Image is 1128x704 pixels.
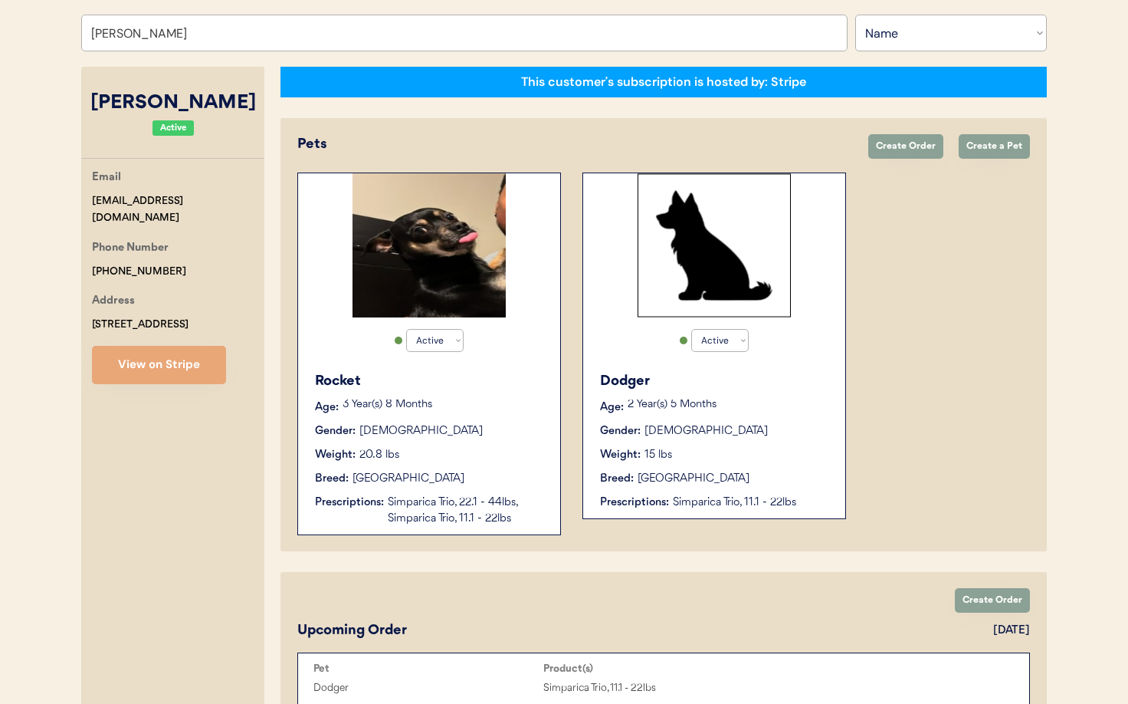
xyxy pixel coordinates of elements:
button: Create Order [955,588,1030,613]
button: View on Stripe [92,346,226,384]
button: Create Order [868,134,943,159]
div: Simparica Trio, 11.1 - 22lbs [543,679,773,697]
div: [GEOGRAPHIC_DATA] [638,471,749,487]
img: Rectangle%2029.svg [638,173,791,317]
div: Weight: [600,447,641,463]
div: Simparica Trio, 11.1 - 22lbs [673,495,830,511]
div: Product(s) [543,663,773,675]
div: Gender: [315,423,356,439]
div: [DATE] [993,623,1030,639]
div: [GEOGRAPHIC_DATA] [352,471,464,487]
div: 15 lbs [644,447,672,463]
div: Phone Number [92,239,169,258]
div: This customer's subscription is hosted by: Stripe [521,74,806,90]
div: Age: [600,400,624,416]
div: 20.8 lbs [359,447,399,463]
button: Create a Pet [959,134,1030,159]
div: Weight: [315,447,356,463]
div: Age: [315,400,339,416]
div: [PHONE_NUMBER] [92,263,186,281]
div: Upcoming Order [297,620,407,641]
div: Prescriptions: [315,495,384,511]
p: 2 Year(s) 5 Months [628,400,830,410]
div: Dodger [600,371,830,392]
div: Rocket [315,371,545,392]
div: Prescriptions: [600,495,669,511]
div: Email [92,169,121,188]
div: [EMAIL_ADDRESS][DOMAIN_NAME] [92,192,264,228]
div: Simparica Trio, 22.1 - 44lbs, Simparica Trio, 11.1 - 22lbs [388,495,545,527]
div: [STREET_ADDRESS] [92,316,189,334]
div: [PERSON_NAME] [81,89,264,118]
div: Gender: [600,423,641,439]
p: 3 Year(s) 8 Months [343,400,545,410]
div: Pet [313,663,543,675]
div: Breed: [600,471,634,487]
div: Breed: [315,471,349,487]
div: [DEMOGRAPHIC_DATA] [644,423,768,439]
img: rocket%20face.jpg [352,173,506,317]
div: Pets [297,134,853,155]
div: [DEMOGRAPHIC_DATA] [359,423,483,439]
input: Search by name [81,15,848,51]
div: Address [92,292,135,311]
div: Dodger [313,679,543,697]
